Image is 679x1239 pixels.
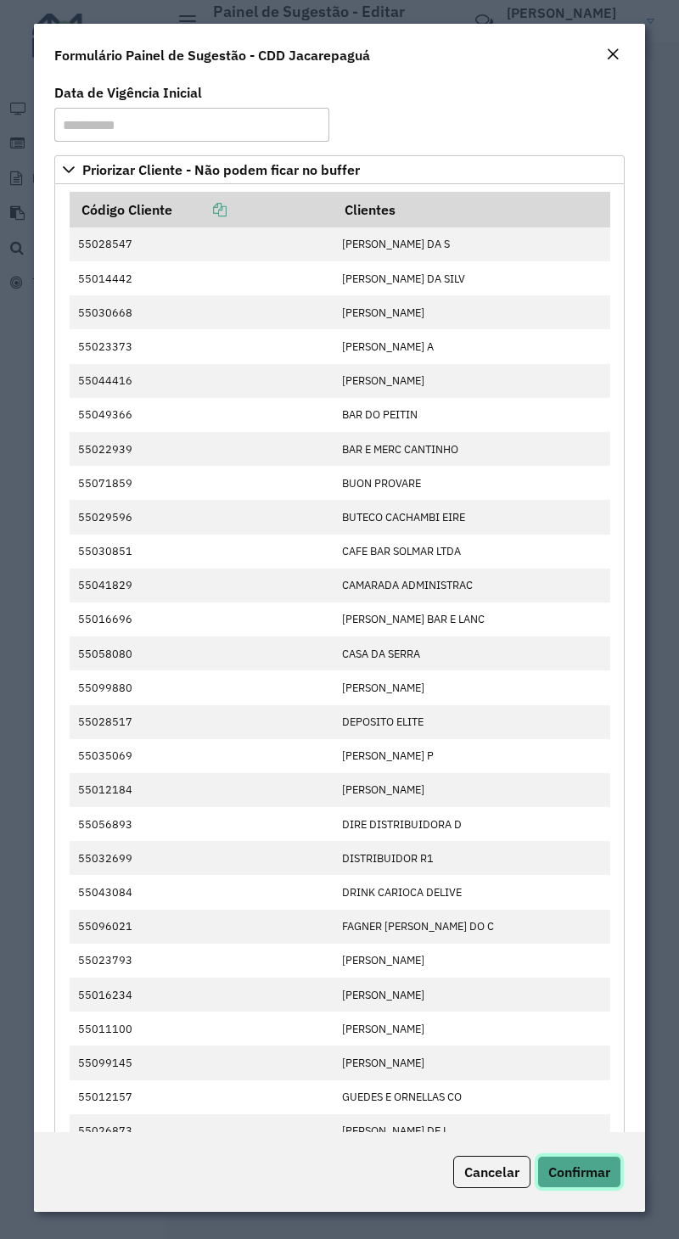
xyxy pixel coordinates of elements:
td: 55026873 [70,1114,334,1148]
td: 55023793 [70,944,334,978]
h4: Formulário Painel de Sugestão - CDD Jacarepaguá [54,45,370,65]
td: BAR DO PEITIN [333,398,609,432]
td: 55041829 [70,569,334,603]
span: Confirmar [548,1163,610,1180]
td: 55011100 [70,1012,334,1046]
td: 55056893 [70,807,334,841]
td: 55049366 [70,398,334,432]
button: Confirmar [537,1156,621,1188]
label: Data de Vigência Inicial [54,82,202,103]
td: 55043084 [70,875,334,909]
td: 55029596 [70,500,334,534]
th: Código Cliente [70,192,334,227]
td: 55023373 [70,329,334,363]
td: DIRE DISTRIBUIDORA D [333,807,609,841]
td: 55058080 [70,636,334,670]
td: DRINK CARIOCA DELIVE [333,875,609,909]
td: 55012184 [70,773,334,807]
td: [PERSON_NAME] BAR E LANC [333,603,609,636]
td: [PERSON_NAME] DE L [333,1114,609,1148]
td: 55030851 [70,535,334,569]
button: Cancelar [453,1156,530,1188]
td: [PERSON_NAME] DA S [333,227,609,261]
td: 55044416 [70,364,334,398]
td: [PERSON_NAME] [333,773,609,807]
td: [PERSON_NAME] DA SILV [333,261,609,295]
td: GUEDES E ORNELLAS CO [333,1080,609,1114]
span: Priorizar Cliente - Não podem ficar no buffer [82,163,360,177]
td: 55071859 [70,466,334,500]
td: CAMARADA ADMINISTRAC [333,569,609,603]
td: 55012157 [70,1080,334,1114]
td: [PERSON_NAME] [333,944,609,978]
td: [PERSON_NAME] P [333,739,609,773]
td: [PERSON_NAME] [333,670,609,704]
td: CASA DA SERRA [333,636,609,670]
td: BUON PROVARE [333,466,609,500]
td: [PERSON_NAME] [333,295,609,329]
td: 55016234 [70,978,334,1012]
th: Clientes [333,192,609,227]
td: [PERSON_NAME] [333,364,609,398]
a: Copiar [172,201,227,218]
td: 55035069 [70,739,334,773]
span: Cancelar [464,1163,519,1180]
td: 55016696 [70,603,334,636]
td: 55028547 [70,227,334,261]
td: 55096021 [70,910,334,944]
td: 55099880 [70,670,334,704]
td: 55022939 [70,432,334,466]
td: BUTECO CACHAMBI EIRE [333,500,609,534]
td: 55030668 [70,295,334,329]
a: Priorizar Cliente - Não podem ficar no buffer [54,155,625,184]
td: CAFE BAR SOLMAR LTDA [333,535,609,569]
td: 55028517 [70,705,334,739]
button: Close [601,44,625,66]
td: FAGNER [PERSON_NAME] DO C [333,910,609,944]
td: 55099145 [70,1046,334,1079]
td: BAR E MERC CANTINHO [333,432,609,466]
td: DISTRIBUIDOR R1 [333,841,609,875]
td: [PERSON_NAME] [333,978,609,1012]
td: [PERSON_NAME] A [333,329,609,363]
td: [PERSON_NAME] [333,1012,609,1046]
em: Fechar [606,48,620,61]
td: 55032699 [70,841,334,875]
td: 55014442 [70,261,334,295]
td: DEPOSITO ELITE [333,705,609,739]
td: [PERSON_NAME] [333,1046,609,1079]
